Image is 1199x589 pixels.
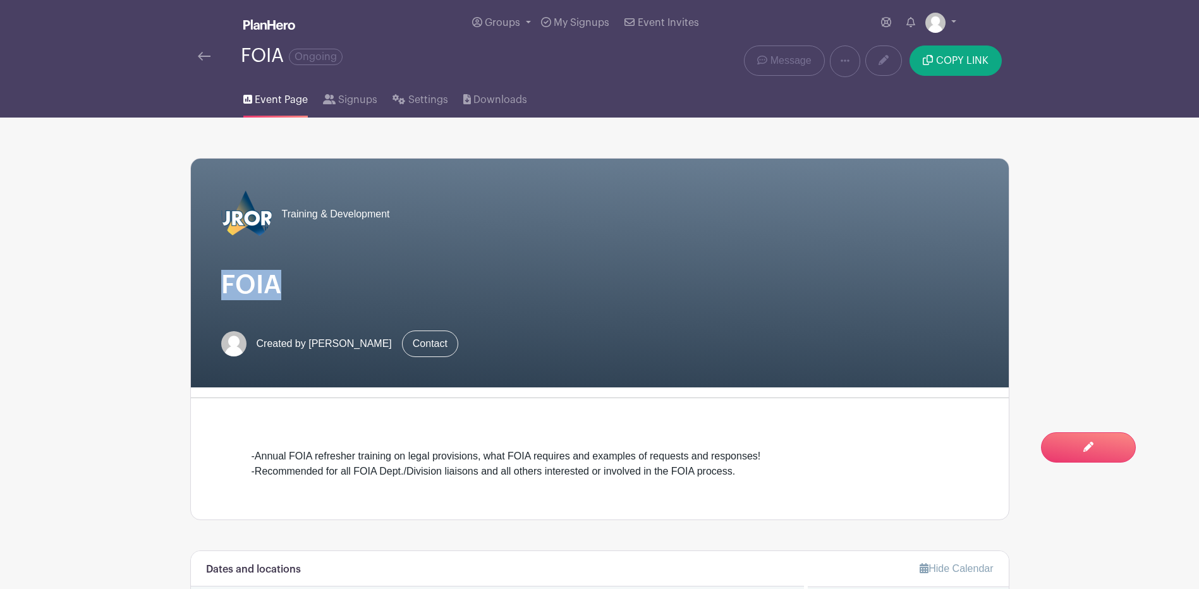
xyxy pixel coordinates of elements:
[243,20,295,30] img: logo_white-6c42ec7e38ccf1d336a20a19083b03d10ae64f83f12c07503d8b9e83406b4c7d.svg
[936,56,989,66] span: COPY LINK
[744,46,824,76] a: Message
[221,189,272,240] img: 2023_COA_Horiz_Logo_PMS_BlueStroke%204.png
[221,331,246,356] img: default-ce2991bfa6775e67f084385cd625a349d9dcbb7a52a09fb2fda1e96e2d18dcdb.png
[241,46,343,66] div: FOIA
[206,564,301,576] h6: Dates and locations
[920,563,993,574] a: Hide Calendar
[289,49,343,65] span: Ongoing
[243,77,308,118] a: Event Page
[638,18,699,28] span: Event Invites
[770,53,812,68] span: Message
[221,270,978,300] h1: FOIA
[408,92,448,107] span: Settings
[257,336,392,351] span: Created by [PERSON_NAME]
[282,207,390,222] span: Training & Development
[554,18,609,28] span: My Signups
[255,92,308,107] span: Event Page
[338,92,377,107] span: Signups
[252,449,948,479] div: -Annual FOIA refresher training on legal provisions, what FOIA requires and examples of requests ...
[910,46,1001,76] button: COPY LINK
[323,77,377,118] a: Signups
[473,92,527,107] span: Downloads
[393,77,447,118] a: Settings
[485,18,520,28] span: Groups
[402,331,458,357] a: Contact
[925,13,946,33] img: default-ce2991bfa6775e67f084385cd625a349d9dcbb7a52a09fb2fda1e96e2d18dcdb.png
[198,52,210,61] img: back-arrow-29a5d9b10d5bd6ae65dc969a981735edf675c4d7a1fe02e03b50dbd4ba3cdb55.svg
[463,77,527,118] a: Downloads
